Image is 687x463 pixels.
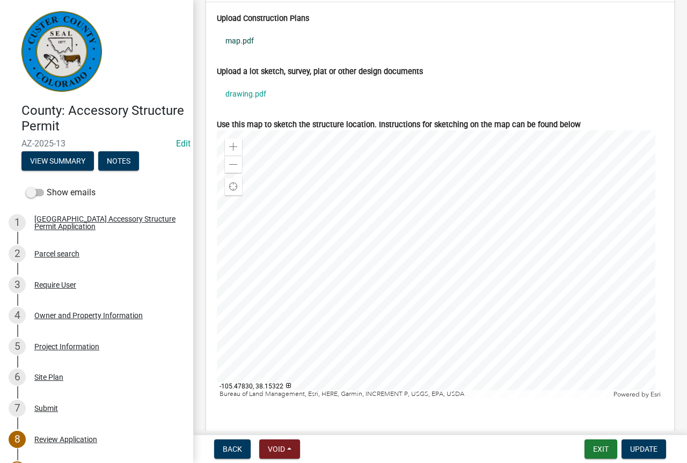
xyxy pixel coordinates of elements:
div: 1 [9,214,26,231]
label: Use this map to sketch the structure location. Instructions for sketching on the map can be found... [217,121,581,129]
label: Upload a lot sketch, survey, plat or other design documents [217,68,423,76]
div: Powered by [611,390,663,399]
div: 4 [9,307,26,324]
button: Notes [98,151,139,171]
span: Back [223,445,242,453]
div: Parcel search [34,250,79,258]
wm-modal-confirm: Notes [98,157,139,166]
div: 2 [9,245,26,262]
h4: County: Accessory Structure Permit [21,103,185,134]
button: View Summary [21,151,94,171]
div: 8 [9,431,26,448]
div: Zoom out [225,156,242,173]
div: Zoom in [225,138,242,156]
span: Void [268,445,285,453]
div: Review Application [34,436,97,443]
div: Project Information [34,343,99,350]
span: Update [630,445,657,453]
div: Require User [34,281,76,289]
label: Show emails [26,186,96,199]
a: map.pdf [217,28,663,53]
div: Submit [34,405,58,412]
div: Find my location [225,178,242,195]
button: Void [259,439,300,459]
div: Owner and Property Information [34,312,143,319]
a: Edit [176,138,191,149]
a: Esri [651,391,661,398]
img: Custer County, Colorado [21,11,102,92]
div: 7 [9,400,26,417]
div: 5 [9,338,26,355]
a: drawing.pdf [217,82,663,106]
div: 6 [9,369,26,386]
button: Exit [584,439,617,459]
button: Update [622,439,666,459]
div: Site Plan [34,373,63,381]
div: Bureau of Land Management, Esri, HERE, Garmin, INCREMENT P, USGS, EPA, USDA [217,390,611,399]
button: Back [214,439,251,459]
div: [GEOGRAPHIC_DATA] Accessory Structure Permit Application [34,215,176,230]
wm-modal-confirm: Summary [21,157,94,166]
div: 3 [9,276,26,293]
wm-modal-confirm: Edit Application Number [176,138,191,149]
label: Upload Construction Plans [217,15,309,23]
span: AZ-2025-13 [21,138,172,149]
